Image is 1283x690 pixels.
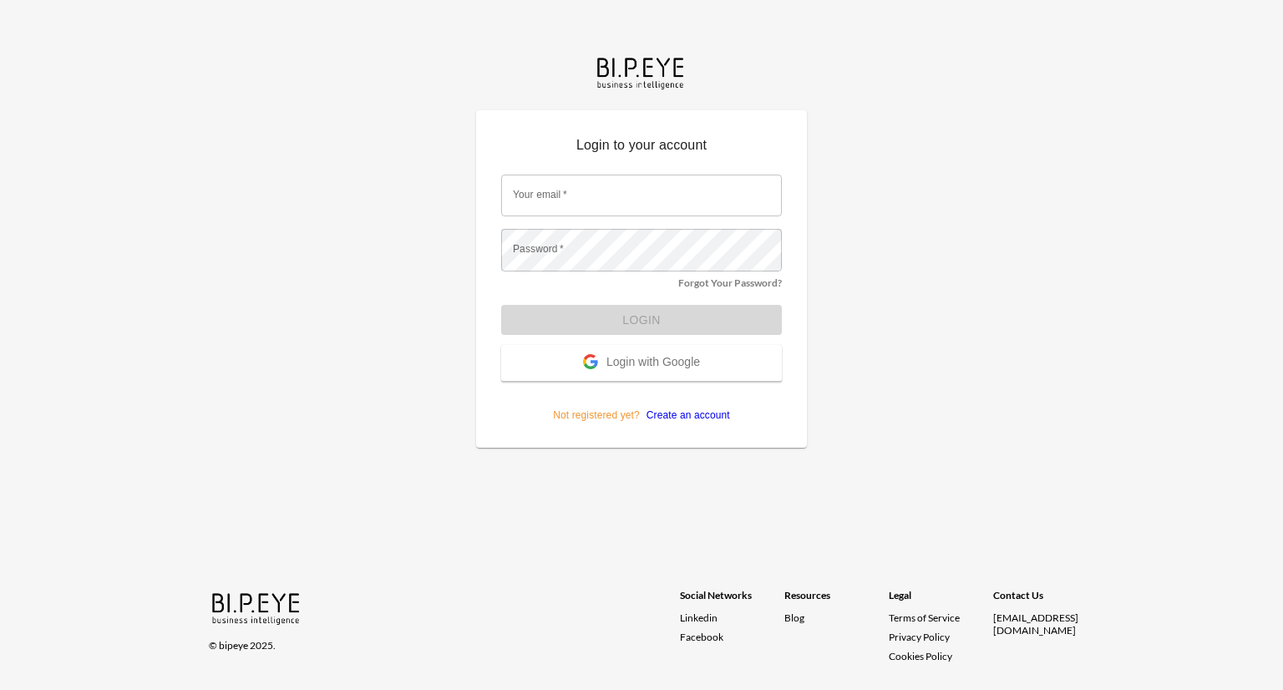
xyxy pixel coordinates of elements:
a: Linkedin [680,611,784,624]
span: Login with Google [606,355,700,372]
div: Resources [784,589,889,611]
img: bipeye-logo [594,53,689,91]
p: Login to your account [501,135,782,162]
a: Facebook [680,631,784,643]
a: Blog [784,611,804,624]
a: Privacy Policy [889,631,950,643]
span: Facebook [680,631,723,643]
div: Legal [889,589,993,611]
div: Social Networks [680,589,784,611]
div: Contact Us [993,589,1098,611]
span: Linkedin [680,611,718,624]
a: Cookies Policy [889,650,952,662]
div: [EMAIL_ADDRESS][DOMAIN_NAME] [993,611,1098,637]
button: Login with Google [501,345,782,381]
div: © bipeye 2025. [209,629,657,652]
a: Forgot Your Password? [678,277,782,289]
p: Not registered yet? [501,381,782,423]
img: bipeye-logo [209,589,305,627]
a: Terms of Service [889,611,986,624]
a: Create an account [640,409,730,421]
